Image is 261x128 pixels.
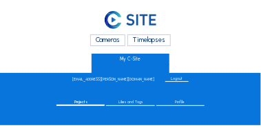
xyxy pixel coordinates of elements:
[118,100,143,104] span: Likes and Tags
[32,10,228,32] a: C-SITE Logo
[90,34,126,46] div: Cameras
[105,11,157,28] img: C-SITE Logo
[92,54,170,65] a: My C-Site
[72,78,154,81] div: [EMAIL_ADDRESS][PERSON_NAME][DOMAIN_NAME]
[127,34,171,46] div: Timelapses
[165,77,189,82] div: Logout
[176,100,185,104] span: Profile
[74,100,87,104] span: Projects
